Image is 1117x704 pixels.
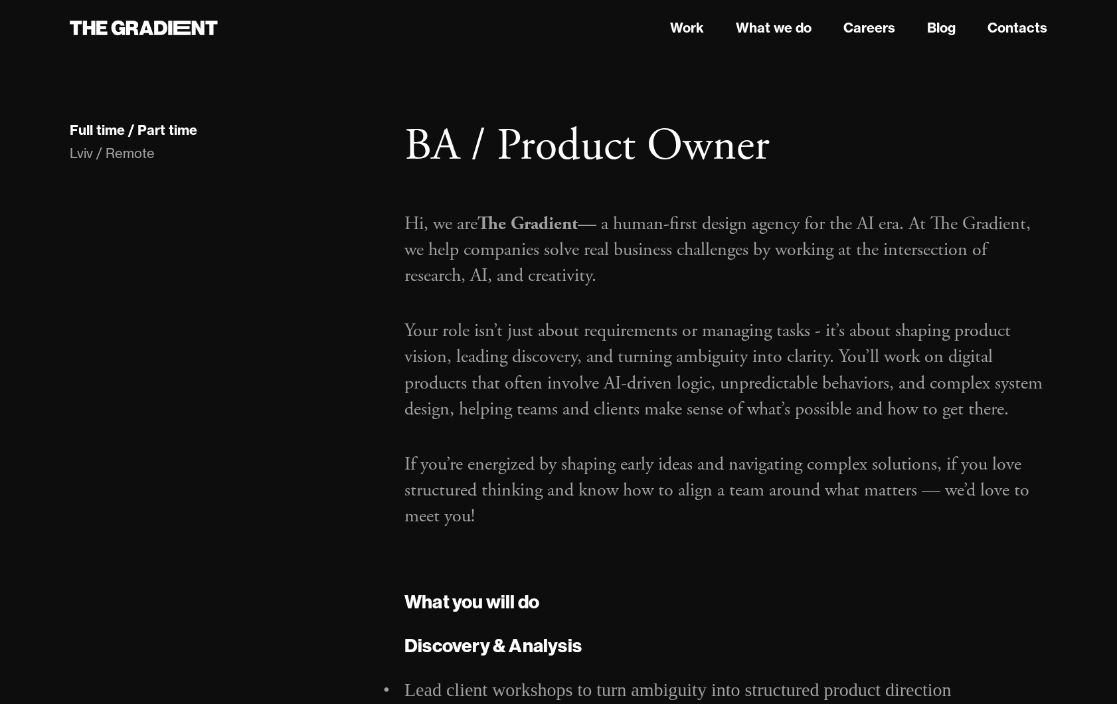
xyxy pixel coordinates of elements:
[404,318,1047,422] p: Your role isn’t just about requirements or managing tasks - it’s about shaping product vision, le...
[404,120,1047,174] h1: BA / Product Owner
[70,122,197,139] div: Full time / Part time
[70,144,378,163] div: Lviv / Remote
[988,18,1047,38] a: Contacts
[843,18,895,38] a: Careers
[404,590,539,613] strong: What you will do
[736,18,812,38] a: What we do
[404,452,1047,530] p: If you’re energized by shaping early ideas and navigating complex solutions, if you love structur...
[404,211,1047,290] p: Hi, we are — a human-first design agency for the AI era. At The Gradient, we help companies solve...
[404,634,582,657] strong: Discovery & Analysis
[927,18,956,38] a: Blog
[477,212,578,236] strong: The Gradient
[670,18,704,38] a: Work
